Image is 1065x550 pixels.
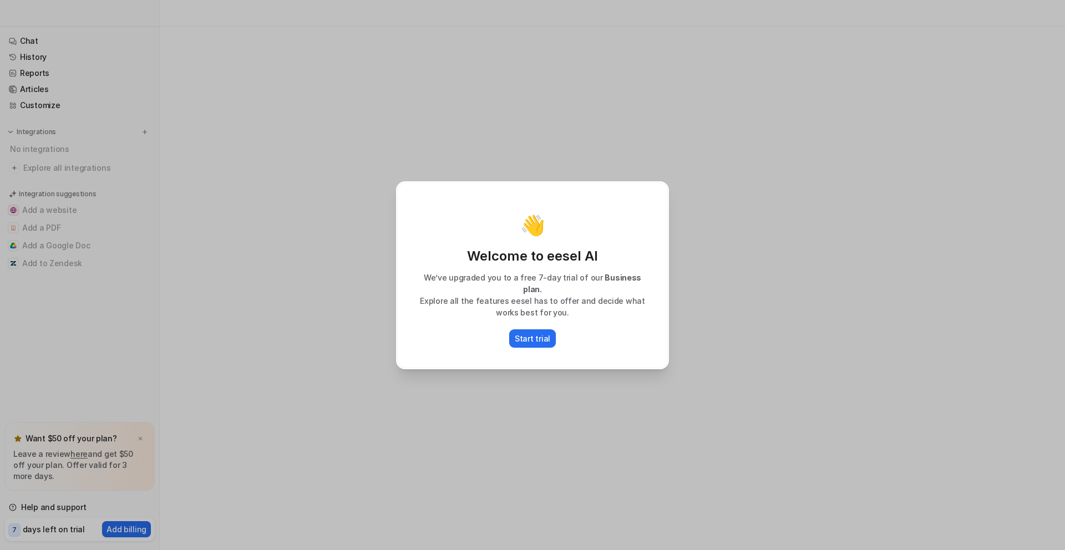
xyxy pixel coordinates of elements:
p: Start trial [515,333,550,344]
p: 👋 [520,214,545,236]
p: We’ve upgraded you to a free 7-day trial of our [409,272,656,295]
p: Explore all the features eesel has to offer and decide what works best for you. [409,295,656,318]
p: Welcome to eesel AI [409,247,656,265]
button: Start trial [509,329,556,348]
